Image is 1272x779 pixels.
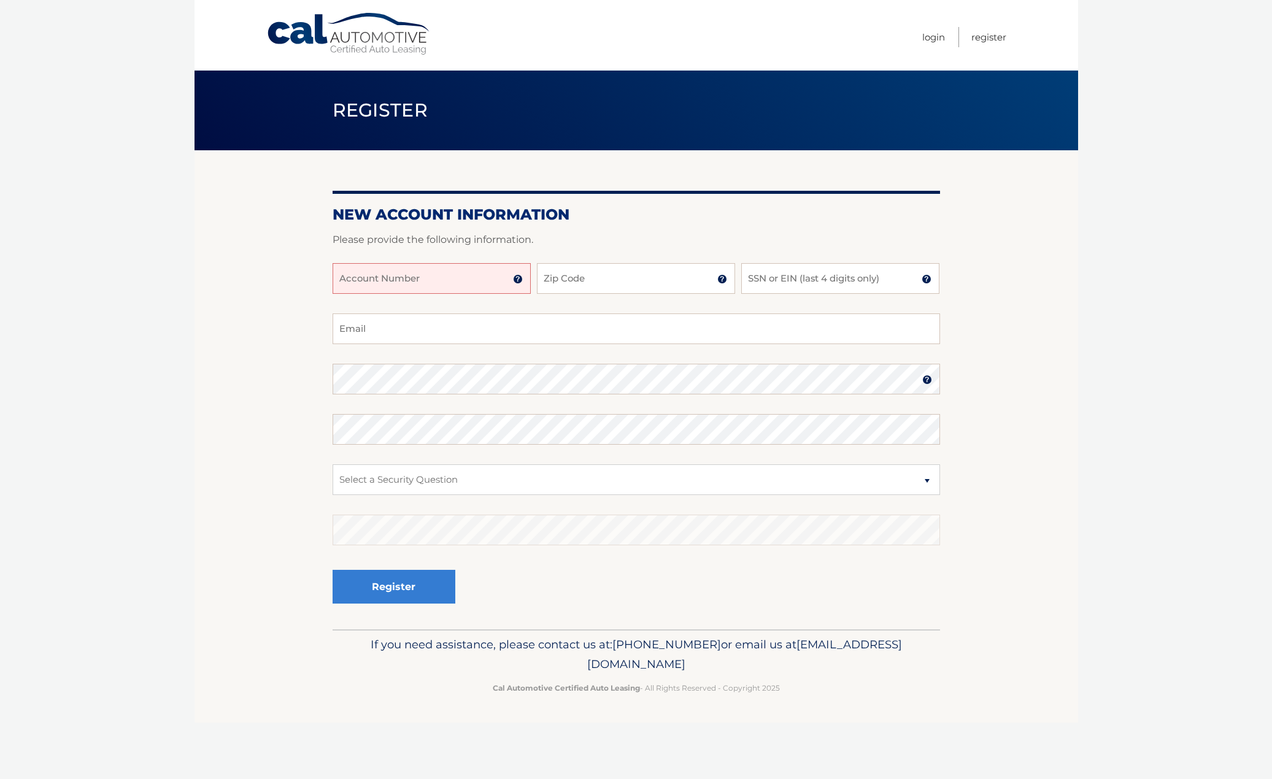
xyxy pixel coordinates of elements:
[537,263,735,294] input: Zip Code
[513,274,523,284] img: tooltip.svg
[333,99,428,121] span: Register
[922,375,932,385] img: tooltip.svg
[741,263,939,294] input: SSN or EIN (last 4 digits only)
[971,27,1006,47] a: Register
[341,681,932,694] p: - All Rights Reserved - Copyright 2025
[333,263,531,294] input: Account Number
[333,205,940,224] h2: New Account Information
[922,274,931,284] img: tooltip.svg
[341,635,932,674] p: If you need assistance, please contact us at: or email us at
[612,637,721,651] span: [PHONE_NUMBER]
[266,12,432,56] a: Cal Automotive
[333,570,455,604] button: Register
[493,683,640,693] strong: Cal Automotive Certified Auto Leasing
[922,27,945,47] a: Login
[333,231,940,248] p: Please provide the following information.
[333,313,940,344] input: Email
[587,637,902,671] span: [EMAIL_ADDRESS][DOMAIN_NAME]
[717,274,727,284] img: tooltip.svg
